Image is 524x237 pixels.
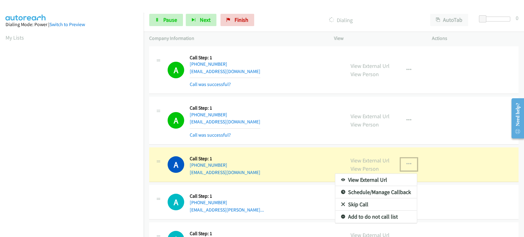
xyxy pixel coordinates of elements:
[335,174,417,186] a: View External Url
[6,21,138,28] div: Dialing Mode: Power |
[6,34,24,41] a: My Lists
[168,194,184,210] div: The call is yet to be attempted
[168,194,184,210] h1: A
[335,211,417,223] a: Add to do not call list
[335,186,417,198] a: Schedule/Manage Callback
[49,21,85,27] a: Switch to Preview
[335,198,417,211] a: Skip Call
[507,94,524,143] iframe: Resource Center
